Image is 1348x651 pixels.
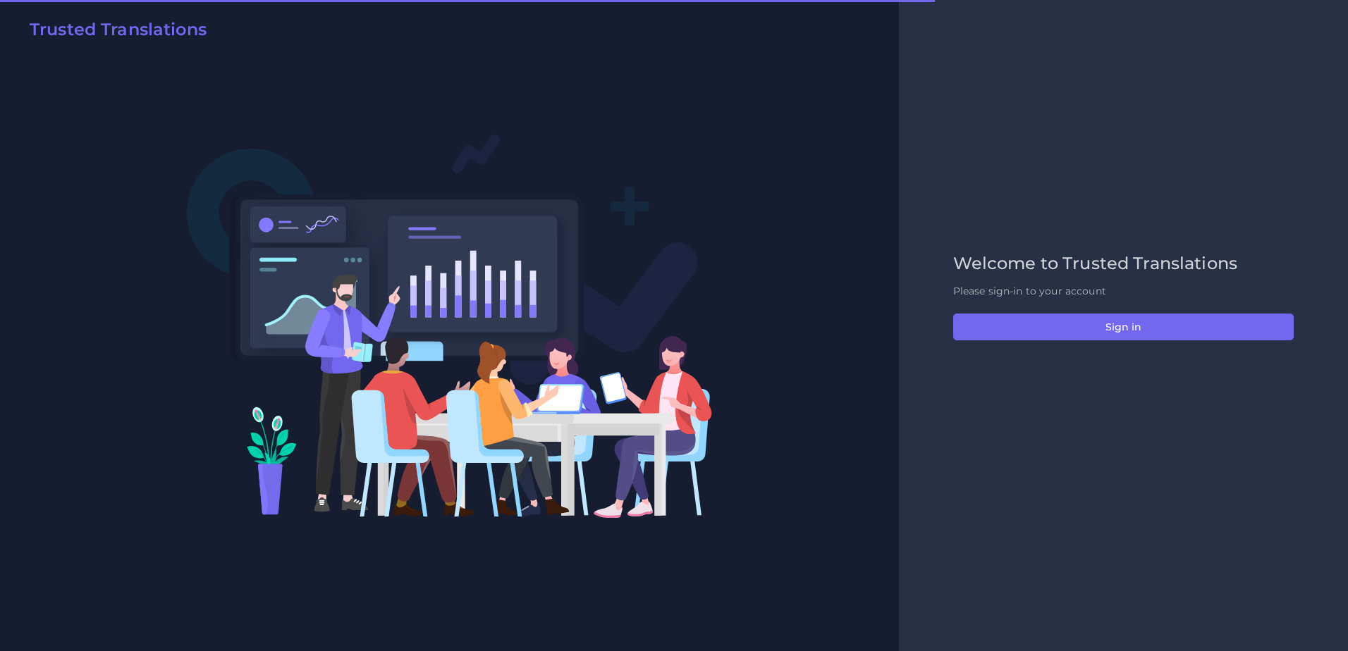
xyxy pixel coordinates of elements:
a: Trusted Translations [20,20,207,45]
button: Sign in [953,314,1294,340]
p: Please sign-in to your account [953,284,1294,299]
h2: Trusted Translations [30,20,207,40]
img: Login V2 [186,133,713,519]
h2: Welcome to Trusted Translations [953,254,1294,274]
